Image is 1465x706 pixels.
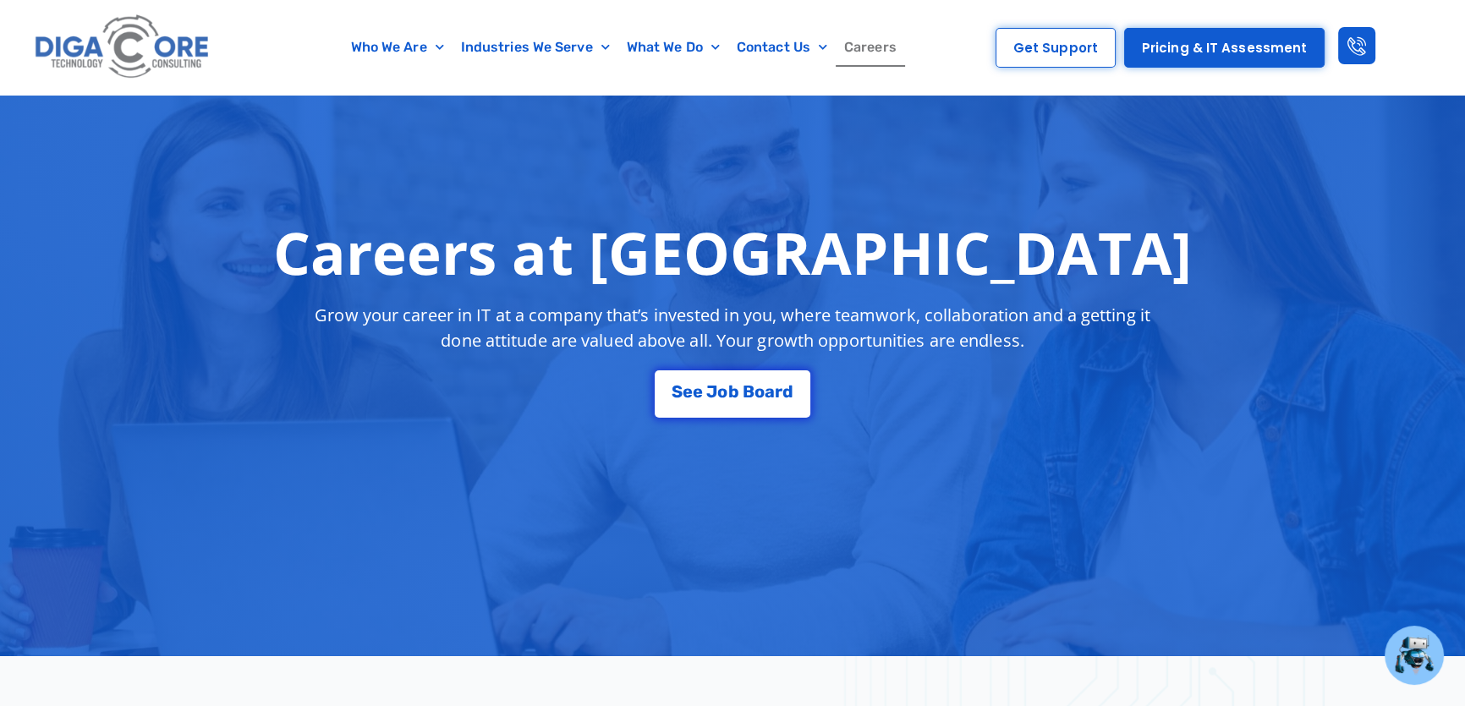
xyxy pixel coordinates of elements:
[782,383,793,400] span: d
[30,8,215,86] img: Digacore logo 1
[618,28,728,67] a: What We Do
[775,383,782,400] span: r
[453,28,618,67] a: Industries We Serve
[343,28,453,67] a: Who We Are
[836,28,905,67] a: Careers
[743,383,754,400] span: B
[672,383,683,400] span: S
[273,218,1193,286] h1: Careers at [GEOGRAPHIC_DATA]
[706,383,717,400] span: J
[996,28,1116,68] a: Get Support
[1124,28,1325,68] a: Pricing & IT Assessment
[290,28,957,67] nav: Menu
[655,370,810,418] a: See Job Board
[1013,41,1098,54] span: Get Support
[728,28,836,67] a: Contact Us
[717,383,727,400] span: o
[765,383,775,400] span: a
[727,383,738,400] span: b
[754,383,765,400] span: o
[1142,41,1307,54] span: Pricing & IT Assessment
[299,303,1166,353] p: Grow your career in IT at a company that’s invested in you, where teamwork, collaboration and a g...
[683,383,693,400] span: e
[693,383,703,400] span: e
